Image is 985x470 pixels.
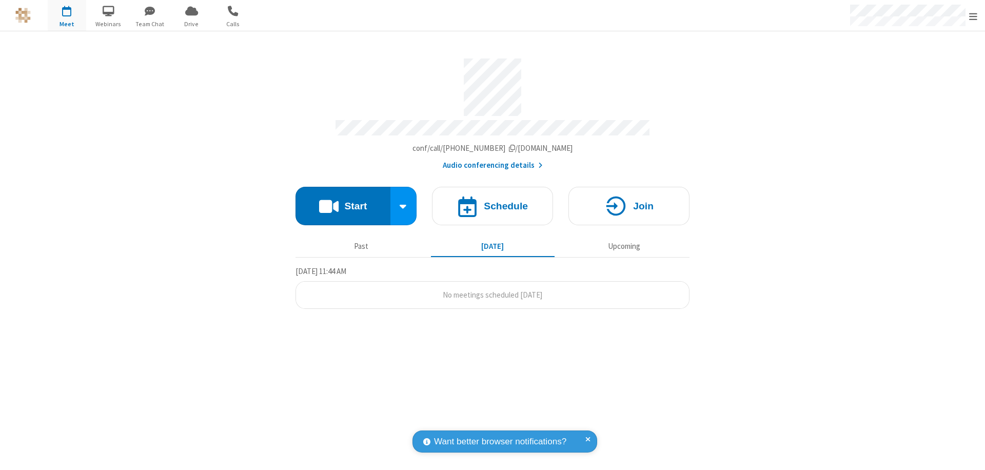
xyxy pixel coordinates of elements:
[300,237,423,256] button: Past
[295,265,689,309] section: Today's Meetings
[48,19,86,29] span: Meet
[633,201,654,211] h4: Join
[344,201,367,211] h4: Start
[568,187,689,225] button: Join
[390,187,417,225] div: Start conference options
[443,290,542,300] span: No meetings scheduled [DATE]
[484,201,528,211] h4: Schedule
[131,19,169,29] span: Team Chat
[562,237,686,256] button: Upcoming
[295,266,346,276] span: [DATE] 11:44 AM
[443,160,543,171] button: Audio conferencing details
[412,143,573,154] button: Copy my meeting room linkCopy my meeting room link
[295,187,390,225] button: Start
[172,19,211,29] span: Drive
[959,443,977,463] iframe: Chat
[15,8,31,23] img: QA Selenium DO NOT DELETE OR CHANGE
[214,19,252,29] span: Calls
[431,237,555,256] button: [DATE]
[412,143,573,153] span: Copy my meeting room link
[295,51,689,171] section: Account details
[89,19,128,29] span: Webinars
[432,187,553,225] button: Schedule
[434,435,566,448] span: Want better browser notifications?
